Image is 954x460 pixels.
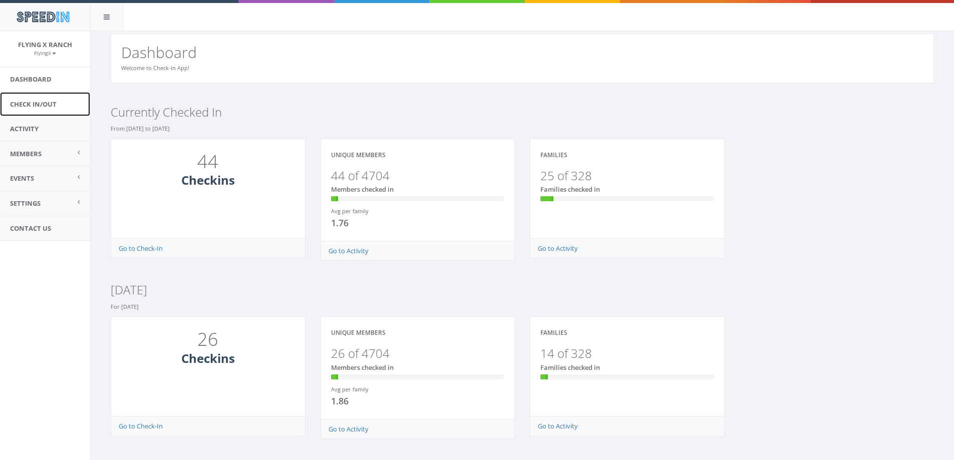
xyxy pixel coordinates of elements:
small: Avg per family [331,385,369,393]
a: Go to Check-In [119,244,163,253]
span: Events [10,174,34,183]
h4: 1.76 [331,218,410,228]
h3: Checkins [121,174,295,187]
h3: [DATE] [111,283,934,296]
h4: 1.86 [331,396,410,406]
h3: 26 of 4704 [331,347,505,360]
h4: Families [540,329,567,336]
a: Go to Check-In [119,421,163,430]
span: Flying X Ranch [18,40,72,49]
h3: Currently Checked In [111,106,934,119]
h4: Unique Members [331,329,386,336]
a: FlyingX [34,48,56,57]
span: Settings [10,199,41,208]
span: Contact Us [10,224,51,233]
h4: Unique Members [331,152,386,158]
h4: Families [540,152,567,158]
h2: Dashboard [121,44,923,61]
span: Members checked in [331,363,394,372]
span: Members [10,149,42,158]
h3: 25 of 328 [540,169,714,182]
h3: 44 of 4704 [331,169,505,182]
h1: 26 [124,329,292,349]
a: Go to Activity [329,246,369,255]
small: From [DATE] to [DATE] [111,125,170,132]
a: Go to Activity [538,244,578,253]
h3: 14 of 328 [540,347,714,360]
h1: 44 [124,152,292,172]
span: Families checked in [540,363,600,372]
span: Families checked in [540,185,600,194]
span: Members checked in [331,185,394,194]
a: Go to Activity [329,424,369,433]
img: speedin_logo.png [12,8,74,26]
small: Welcome to Check-In App! [121,64,189,72]
a: Go to Activity [538,421,578,430]
small: FlyingX [34,50,56,57]
small: For [DATE] [111,303,139,310]
small: Avg per family [331,207,369,215]
h3: Checkins [121,352,295,365]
